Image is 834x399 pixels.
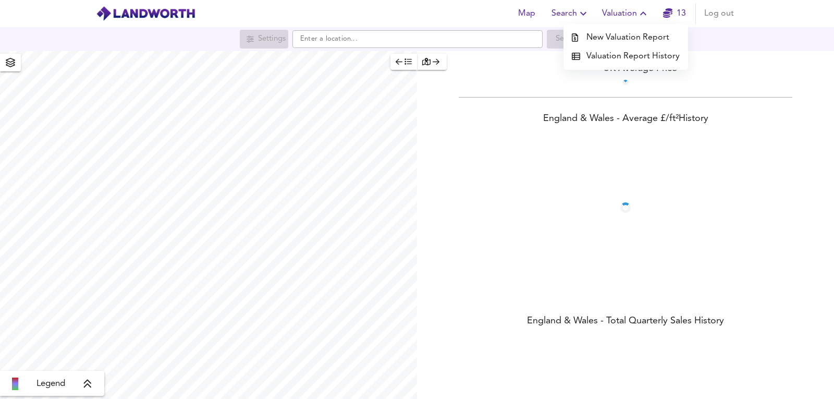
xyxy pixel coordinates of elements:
img: logo [96,6,195,21]
span: Legend [36,378,65,390]
div: Search for a location first or explore the map [547,30,594,49]
span: Log out [704,6,734,21]
div: England & Wales - Average £/ ft² History [417,112,834,127]
button: Log out [700,3,738,24]
span: Search [551,6,590,21]
button: 13 [658,3,691,24]
button: Search [547,3,594,24]
a: New Valuation Report [563,28,688,47]
a: Valuation Report History [563,47,688,66]
span: Valuation [602,6,649,21]
input: Enter a location... [292,30,543,48]
button: Map [510,3,543,24]
a: 13 [663,6,686,21]
button: Valuation [598,3,654,24]
div: England & Wales - Total Quarterly Sales History [417,315,834,329]
span: Map [514,6,539,21]
div: Search for a location first or explore the map [240,30,288,49]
